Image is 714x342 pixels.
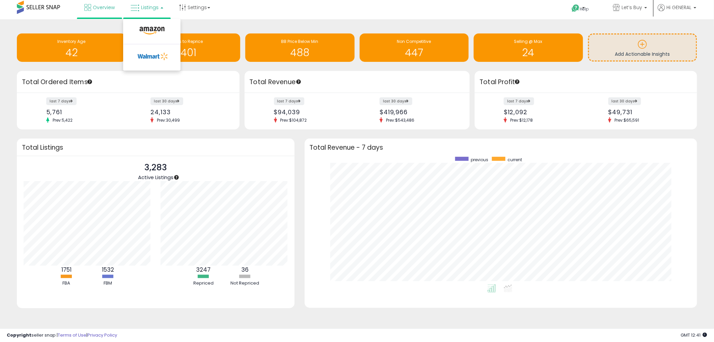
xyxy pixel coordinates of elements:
span: Hi GENERAL [667,4,692,11]
span: Prev: $12,178 [507,117,536,123]
label: last 7 days [46,97,77,105]
a: Privacy Policy [87,332,117,338]
div: Repriced [183,280,224,287]
a: Inventory Age 42 [17,33,126,62]
h1: 488 [249,47,351,58]
span: Help [580,6,589,12]
span: Prev: 30,499 [154,117,183,123]
span: current [508,157,522,163]
span: BB Price Below Min [281,39,319,44]
span: previous [471,157,489,163]
h3: Total Profit [480,77,692,87]
div: $49,731 [608,108,685,116]
p: 3,283 [138,161,173,174]
span: Non Competitive [397,39,431,44]
h3: Total Ordered Items [22,77,235,87]
h1: 24 [477,47,580,58]
b: 36 [241,266,249,274]
div: $419,966 [380,108,458,116]
b: 1751 [61,266,72,274]
div: $12,092 [504,108,581,116]
a: BB Price Below Min 488 [245,33,355,62]
b: 3247 [196,266,211,274]
h3: Total Listings [22,145,290,150]
div: 5,761 [46,108,123,116]
a: Non Competitive 447 [360,33,469,62]
span: Prev: 5,422 [49,117,76,123]
a: Add Actionable Insights [589,34,696,60]
a: Hi GENERAL [658,4,696,19]
label: last 30 days [150,97,183,105]
span: Overview [93,4,115,11]
span: Inventory Age [57,39,85,44]
span: Needs to Reprice [169,39,203,44]
div: 24,133 [150,108,227,116]
div: FBM [88,280,128,287]
strong: Copyright [7,332,31,338]
a: Terms of Use [58,332,86,338]
h1: 42 [20,47,123,58]
label: last 30 days [380,97,412,105]
div: Tooltip anchor [87,79,93,85]
div: Tooltip anchor [514,79,520,85]
label: last 30 days [608,97,641,105]
div: $94,039 [274,108,352,116]
span: Prev: $65,591 [611,117,643,123]
span: Listings [141,4,159,11]
div: Not Repriced [225,280,265,287]
span: Selling @ Max [514,39,543,44]
h3: Total Revenue - 7 days [310,145,692,150]
h1: 447 [363,47,466,58]
div: Tooltip anchor [296,79,302,85]
div: FBA [46,280,87,287]
span: Let’s Buy [622,4,642,11]
b: 1532 [102,266,114,274]
span: Prev: $104,872 [277,117,310,123]
div: Tooltip anchor [173,174,180,180]
i: Get Help [572,4,580,13]
h1: 2401 [135,47,237,58]
label: last 7 days [274,97,304,105]
div: seller snap | | [7,332,117,339]
span: 2025-08-13 12:41 GMT [681,332,707,338]
span: Add Actionable Insights [615,51,670,57]
a: Needs to Reprice 2401 [131,33,241,62]
label: last 7 days [504,97,534,105]
a: Selling @ Max 24 [474,33,583,62]
h3: Total Revenue [250,77,465,87]
span: Prev: $543,486 [383,117,418,123]
span: Active Listings [138,174,173,181]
